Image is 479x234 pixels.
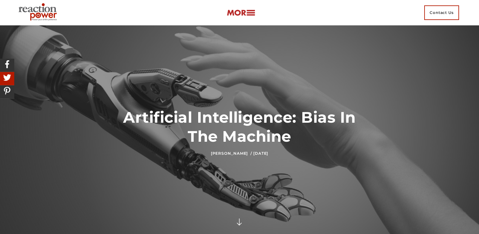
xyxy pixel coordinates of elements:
[253,151,268,156] time: [DATE]
[2,59,13,70] img: Share On Facebook
[2,85,13,96] img: Share On Pinterest
[211,151,252,156] a: [PERSON_NAME] /
[424,5,459,20] span: Contact Us
[227,9,255,16] img: more-btn.png
[2,72,13,83] img: Share On Twitter
[107,108,372,146] h1: Artificial Intelligence: Bias In The Machine
[16,1,62,24] img: Executive Branding | Personal Branding Agency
